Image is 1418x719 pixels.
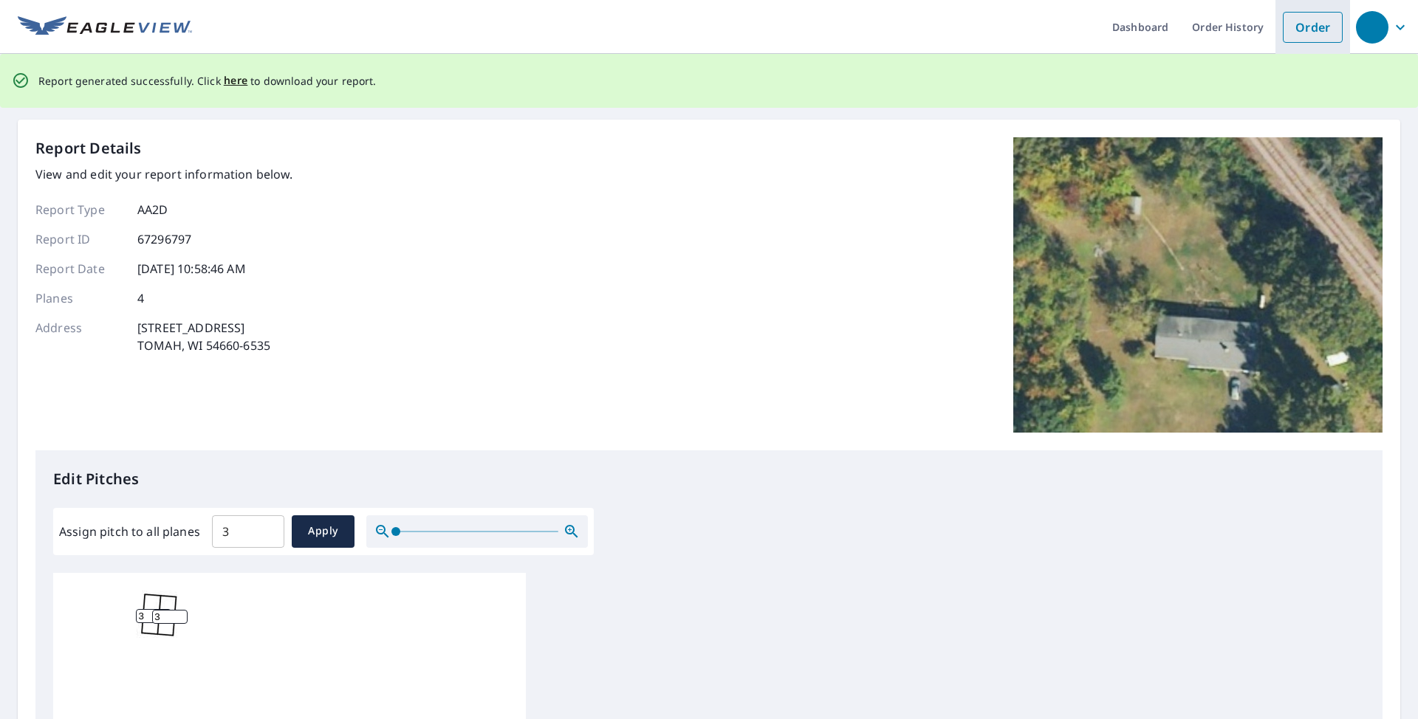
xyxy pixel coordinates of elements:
[292,515,354,548] button: Apply
[137,230,191,248] p: 67296797
[38,72,377,90] p: Report generated successfully. Click to download your report.
[137,289,144,307] p: 4
[35,165,293,183] p: View and edit your report information below.
[224,72,248,90] button: here
[35,260,124,278] p: Report Date
[53,468,1365,490] p: Edit Pitches
[35,201,124,219] p: Report Type
[304,522,343,540] span: Apply
[137,260,246,278] p: [DATE] 10:58:46 AM
[59,523,200,540] label: Assign pitch to all planes
[35,137,142,159] p: Report Details
[137,319,270,354] p: [STREET_ADDRESS] TOMAH, WI 54660-6535
[35,230,124,248] p: Report ID
[35,319,124,354] p: Address
[18,16,192,38] img: EV Logo
[137,201,168,219] p: AA2D
[212,511,284,552] input: 00.0
[1283,12,1343,43] a: Order
[35,289,124,307] p: Planes
[1013,137,1383,433] img: Top image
